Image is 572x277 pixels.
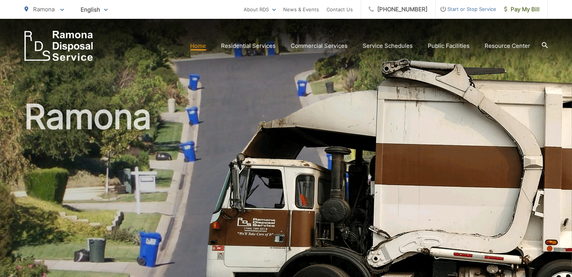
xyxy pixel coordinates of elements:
a: About RDS [244,5,276,14]
span: Pay My Bill [504,5,540,14]
a: Contact Us [327,5,353,14]
span: English [75,3,113,16]
a: Service Schedules [363,41,413,50]
a: EDCD logo. Return to the homepage. [24,31,93,61]
a: Public Facilities [428,41,470,50]
a: News & Events [284,5,319,14]
a: Resource Center [485,41,531,50]
a: Residential Services [221,41,276,50]
a: Home [191,41,206,50]
a: Commercial Services [291,41,348,50]
span: Ramona [34,6,55,13]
